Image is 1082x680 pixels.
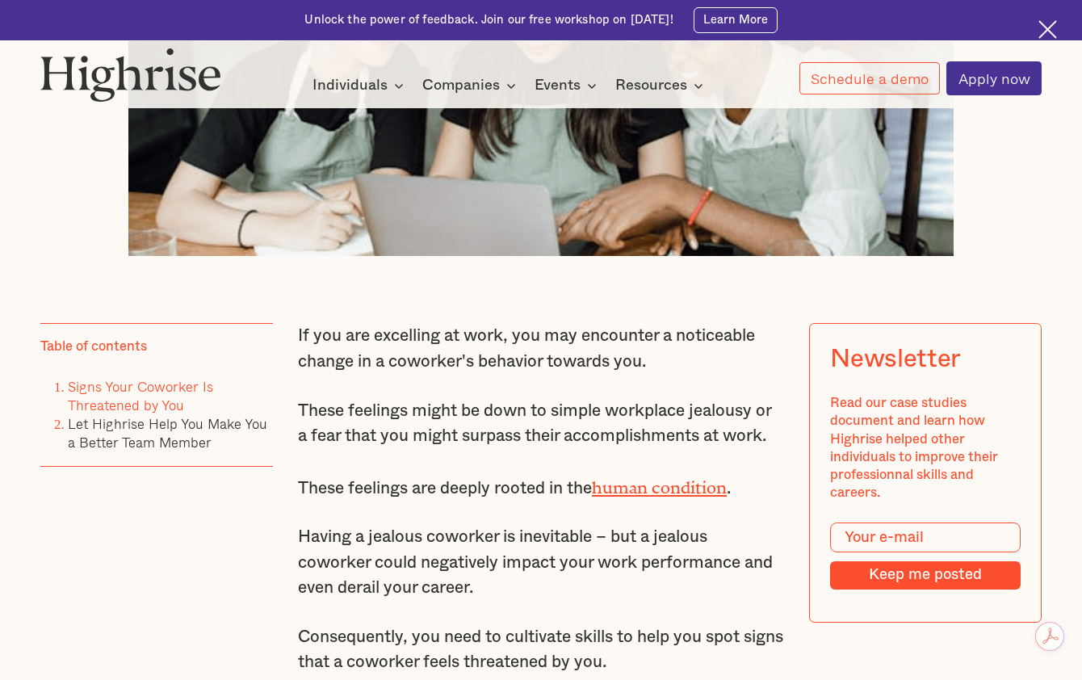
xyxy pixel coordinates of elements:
div: Read our case studies document and learn how Highrise helped other individuals to improve their p... [830,394,1021,502]
a: Apply now [946,61,1041,94]
div: Companies [422,76,521,95]
a: Let Highrise Help You Make You a Better Team Member [68,413,267,452]
div: Companies [422,76,500,95]
div: Individuals [312,76,388,95]
div: Unlock the power of feedback. Join our free workshop on [DATE]! [304,12,673,28]
input: Your e-mail [830,523,1021,553]
img: Highrise logo [40,48,221,103]
p: These feelings are deeply rooted in the . [298,472,784,501]
a: Learn More [694,7,778,33]
img: Cross icon [1038,20,1057,39]
div: Newsletter [830,345,961,374]
p: If you are excelling at work, you may encounter a noticeable change in a coworker's behavior towa... [298,323,784,374]
a: Schedule a demo [799,62,940,95]
form: Modal Form [830,523,1021,590]
div: Resources [615,76,687,95]
p: These feelings might be down to simple workplace jealousy or a fear that you might surpass their ... [298,398,784,449]
p: Having a jealous coworker is inevitable – but a jealous coworker could negatively impact your wor... [298,524,784,600]
div: Events [535,76,581,95]
div: Individuals [312,76,409,95]
input: Keep me posted [830,561,1021,590]
p: Consequently, you need to cultivate skills to help you spot signs that a coworker feels threatene... [298,624,784,675]
a: Signs Your Coworker Is Threatened by You [68,376,213,415]
div: Resources [615,76,708,95]
a: human condition [592,478,727,489]
div: Events [535,76,602,95]
div: Table of contents [40,338,147,355]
